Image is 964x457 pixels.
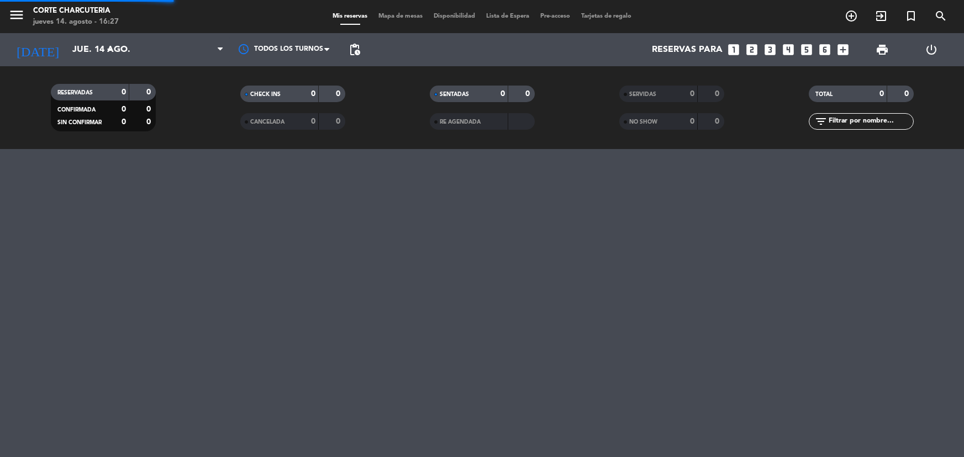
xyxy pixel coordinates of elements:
[904,90,911,98] strong: 0
[103,43,116,56] i: arrow_drop_down
[828,115,913,127] input: Filtrar por nombre...
[814,115,828,128] i: filter_list
[8,38,67,62] i: [DATE]
[57,107,96,113] span: CONFIRMADA
[799,42,814,57] i: looks_5
[57,120,102,125] span: SIN CONFIRMAR
[33,17,119,28] div: jueves 14. agosto - 16:27
[311,118,315,125] strong: 0
[715,118,721,125] strong: 0
[373,13,428,19] span: Mapa de mesas
[934,9,947,23] i: search
[8,7,25,27] button: menu
[876,43,889,56] span: print
[146,88,153,96] strong: 0
[440,92,469,97] span: SENTADAS
[815,92,833,97] span: TOTAL
[690,118,694,125] strong: 0
[629,92,656,97] span: SERVIDAS
[440,119,481,125] span: RE AGENDADA
[428,13,481,19] span: Disponibilidad
[122,105,126,113] strong: 0
[8,7,25,23] i: menu
[525,90,532,98] strong: 0
[745,42,759,57] i: looks_two
[818,42,832,57] i: looks_6
[250,92,281,97] span: CHECK INS
[925,43,938,56] i: power_settings_new
[726,42,741,57] i: looks_one
[907,33,956,66] div: LOG OUT
[311,90,315,98] strong: 0
[33,6,119,17] div: Corte Charcuteria
[763,42,777,57] i: looks_3
[501,90,505,98] strong: 0
[781,42,796,57] i: looks_4
[122,118,126,126] strong: 0
[146,118,153,126] strong: 0
[879,90,884,98] strong: 0
[481,13,535,19] span: Lista de Espera
[715,90,721,98] strong: 0
[57,90,93,95] span: RESERVADAS
[629,119,657,125] span: NO SHOW
[904,9,918,23] i: turned_in_not
[845,9,858,23] i: add_circle_outline
[327,13,373,19] span: Mis reservas
[250,119,285,125] span: CANCELADA
[146,105,153,113] strong: 0
[836,42,850,57] i: add_box
[690,90,694,98] strong: 0
[348,43,361,56] span: pending_actions
[122,88,126,96] strong: 0
[336,90,343,98] strong: 0
[336,118,343,125] strong: 0
[875,9,888,23] i: exit_to_app
[652,45,723,55] span: Reservas para
[576,13,637,19] span: Tarjetas de regalo
[535,13,576,19] span: Pre-acceso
